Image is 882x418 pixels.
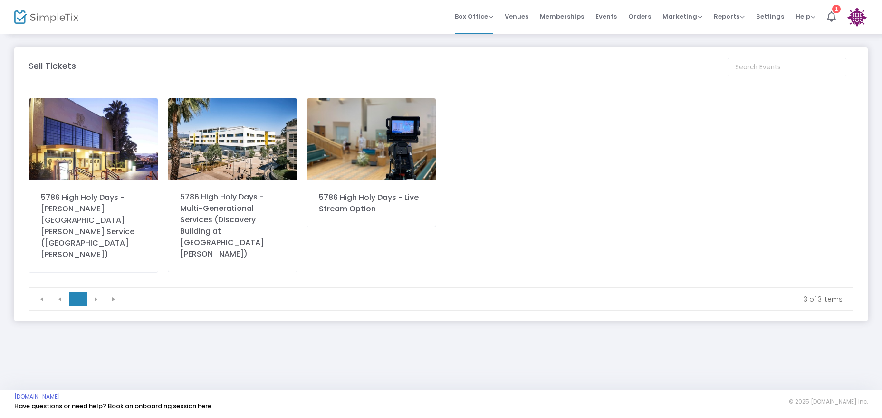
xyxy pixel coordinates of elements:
[130,294,843,304] kendo-pager-info: 1 - 3 of 3 items
[29,98,158,180] img: 638576232061168971638242796451800326637953335197422082BarnumHallDuskOutside.jpeg
[789,398,868,406] span: © 2025 [DOMAIN_NAME] Inc.
[455,12,493,21] span: Box Office
[505,4,528,28] span: Venues
[796,12,815,21] span: Help
[628,4,651,28] span: Orders
[319,192,424,215] div: 5786 High Holy Days - Live Stream Option
[29,59,76,72] m-panel-title: Sell Tickets
[756,4,784,28] span: Settings
[662,12,702,21] span: Marketing
[41,192,146,260] div: 5786 High Holy Days - [PERSON_NAME][GEOGRAPHIC_DATA][PERSON_NAME] Service ([GEOGRAPHIC_DATA][PERS...
[168,98,297,180] img: SaMoHighDiscoveryBuilding.jpg
[14,393,60,400] a: [DOMAIN_NAME]
[307,98,436,180] img: 638576269594860971638261109720977930637953388428885090KILivestreamHHDImage.jpg
[595,4,617,28] span: Events
[180,191,285,260] div: 5786 High Holy Days - Multi-Generational Services (Discovery Building at [GEOGRAPHIC_DATA][PERSON...
[14,401,211,410] a: Have questions or need help? Book an onboarding session here
[540,4,584,28] span: Memberships
[69,292,87,306] span: Page 1
[728,58,846,76] input: Search Events
[714,12,745,21] span: Reports
[832,5,841,13] div: 1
